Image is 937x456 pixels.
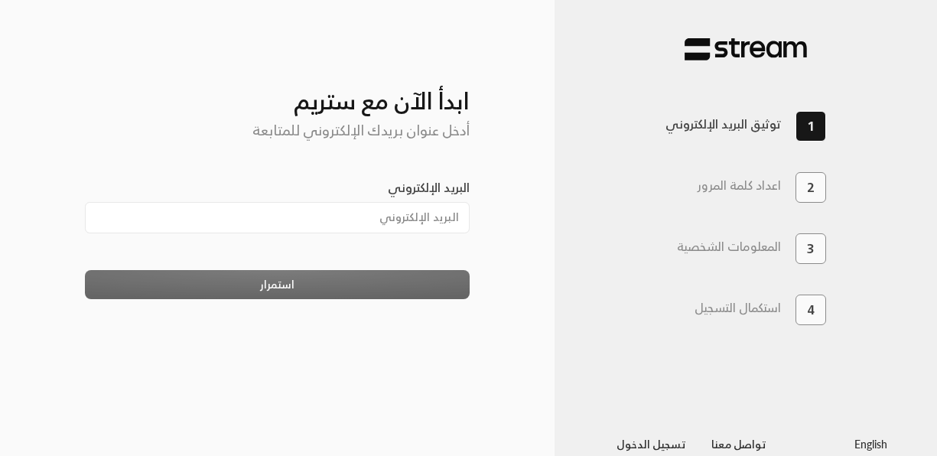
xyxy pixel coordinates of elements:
[388,178,470,197] label: البريد الإلكتروني
[807,239,815,258] span: 3
[677,239,781,254] h3: المعلومات الشخصية
[697,178,781,193] h3: اعداد كلمة المرور
[807,178,815,197] span: 2
[85,62,470,115] h3: ابدأ الآن مع ستريم
[85,122,470,139] h5: أدخل عنوان بريدك الإلكتروني للمتابعة
[685,37,807,61] img: Stream Pay
[85,202,470,233] input: البريد الإلكتروني
[807,301,815,319] span: 4
[699,435,779,454] a: تواصل معنا
[604,435,699,454] a: تسجيل الدخول
[695,301,781,315] h3: استكمال التسجيل
[665,117,781,132] h3: توثيق البريد الإلكتروني
[807,116,815,136] span: 1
